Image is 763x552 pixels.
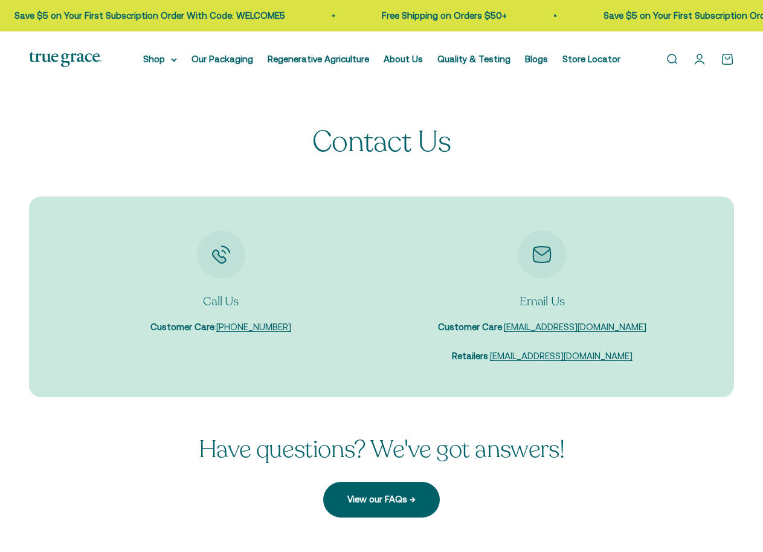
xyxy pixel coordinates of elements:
a: Regenerative Agriculture [268,54,369,64]
a: [PHONE_NUMBER] [216,322,291,332]
a: Blogs [525,54,548,64]
p: Save $5 on Your First Subscription Order With Code: WELCOME5 [1,8,272,23]
p: Call Us [150,293,291,310]
p: Have questions? We've got answers! [199,436,564,463]
strong: Customer Care [438,322,502,332]
a: View our FAQs → [323,482,440,517]
a: About Us [384,54,423,64]
a: Our Packaging [192,54,253,64]
a: [EMAIL_ADDRESS][DOMAIN_NAME] [490,351,633,361]
p: : [150,320,291,334]
a: Quality & Testing [437,54,510,64]
p: : [438,320,646,334]
strong: Customer Care [150,322,214,332]
summary: Shop [143,52,177,67]
a: [EMAIL_ADDRESS][DOMAIN_NAME] [504,322,646,332]
p: : [438,349,646,363]
p: Email Us [438,293,646,310]
div: Item 1 of 2 [68,230,375,334]
a: Free Shipping on Orders $50+ [369,10,494,21]
strong: Retailers [452,351,488,361]
p: Contact Us [312,126,451,158]
a: Store Locator [562,54,620,64]
div: Item 2 of 2 [389,230,696,363]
